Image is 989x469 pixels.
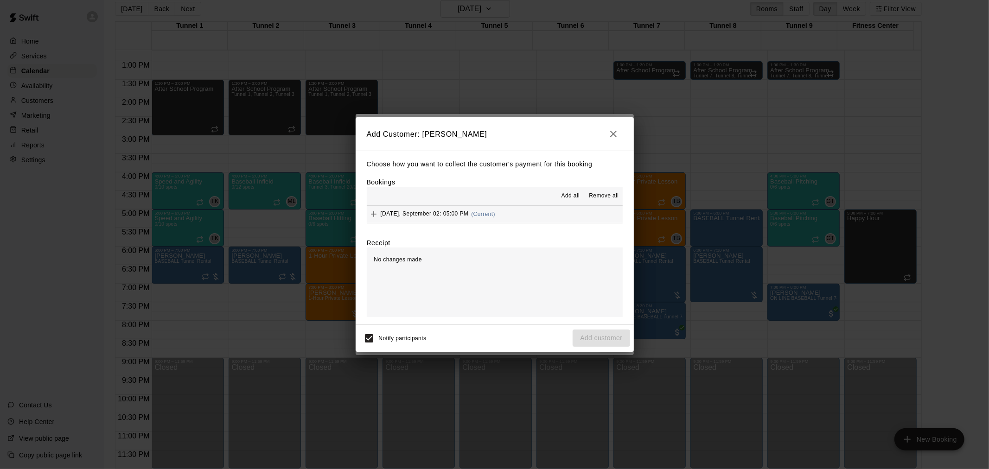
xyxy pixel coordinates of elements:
[367,210,381,217] span: Add
[555,189,585,203] button: Add all
[356,117,634,151] h2: Add Customer: [PERSON_NAME]
[367,158,623,170] p: Choose how you want to collect the customer's payment for this booking
[589,191,619,201] span: Remove all
[379,335,427,342] span: Notify participants
[367,178,396,186] label: Bookings
[561,191,580,201] span: Add all
[367,206,623,223] button: Add[DATE], September 02: 05:00 PM(Current)
[367,238,390,247] label: Receipt
[374,256,422,263] span: No changes made
[381,211,469,217] span: [DATE], September 02: 05:00 PM
[471,211,495,217] span: (Current)
[585,189,622,203] button: Remove all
